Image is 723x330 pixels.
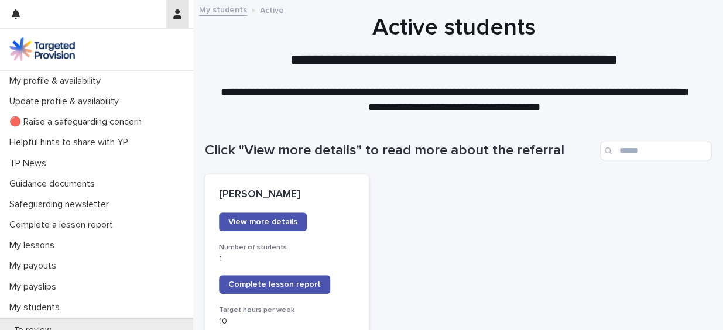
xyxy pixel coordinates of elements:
h1: Click "View more details" to read more about the referral [205,142,595,159]
p: TP News [5,158,56,169]
h3: Number of students [219,243,355,252]
p: 10 [219,317,355,326]
p: My lessons [5,240,64,251]
span: Complete lesson report [228,280,321,288]
img: M5nRWzHhSzIhMunXDL62 [9,37,75,61]
h1: Active students [205,13,703,42]
p: 1 [219,254,355,264]
p: My payouts [5,260,66,271]
p: My profile & availability [5,75,110,87]
p: Complete a lesson report [5,219,122,231]
h3: Target hours per week [219,305,355,315]
p: 🔴 Raise a safeguarding concern [5,116,151,128]
p: Helpful hints to share with YP [5,137,138,148]
p: Active [260,3,284,16]
p: Update profile & availability [5,96,128,107]
a: My students [199,2,247,16]
p: Safeguarding newsletter [5,199,118,210]
span: View more details [228,218,297,226]
a: Complete lesson report [219,275,330,294]
p: My payslips [5,281,66,293]
p: [PERSON_NAME] [219,188,355,201]
a: View more details [219,212,307,231]
p: My students [5,302,69,313]
input: Search [600,142,711,160]
p: Guidance documents [5,178,104,190]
